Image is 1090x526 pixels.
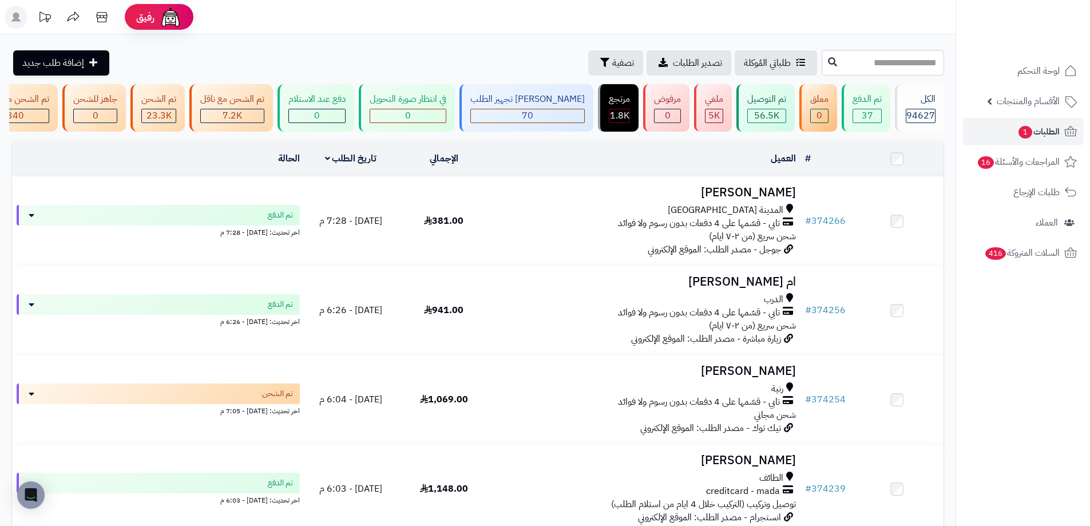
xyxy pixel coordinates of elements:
span: تم الدفع [268,299,293,310]
span: [DATE] - 6:26 م [319,303,382,317]
div: Open Intercom Messenger [17,481,45,509]
div: دفع عند الاستلام [288,93,346,106]
span: # [805,303,811,317]
span: 1 [1018,125,1033,139]
span: [DATE] - 6:03 م [319,482,382,496]
a: #374256 [805,303,846,317]
span: المراجعات والأسئلة [977,154,1060,170]
img: logo-2.png [1012,18,1079,42]
span: تصفية [612,56,634,70]
a: العملاء [963,209,1083,236]
a: مرفوض 0 [641,84,692,132]
span: [DATE] - 7:28 م [319,214,382,228]
span: شحن سريع (من ٢-٧ ايام) [709,230,796,243]
span: # [805,393,811,406]
a: تحديثات المنصة [30,6,59,31]
span: شحن سريع (من ٢-٧ ايام) [709,319,796,333]
a: لوحة التحكم [963,57,1083,85]
span: رنية [771,382,783,396]
span: 56.5K [754,109,779,122]
div: تم التوصيل [747,93,786,106]
div: اخر تحديث: [DATE] - 7:05 م [17,404,300,416]
span: تابي - قسّمها على 4 دفعات بدون رسوم ولا فوائد [618,306,780,319]
div: 0 [811,109,828,122]
a: ملغي 5K [692,84,734,132]
button: تصفية [588,50,643,76]
div: معلق [810,93,829,106]
a: في انتظار صورة التحويل 0 [356,84,457,132]
span: لوحة التحكم [1017,63,1060,79]
span: 70 [522,109,533,122]
div: تم الدفع [853,93,882,106]
a: معلق 0 [797,84,839,132]
span: العملاء [1036,215,1058,231]
a: تم الشحن مع ناقل 7.2K [187,84,275,132]
a: الكل94627 [893,84,946,132]
span: # [805,214,811,228]
span: تم الشحن [262,388,293,400]
div: جاهز للشحن [73,93,117,106]
div: تم الشحن [141,93,176,106]
span: 23.3K [146,109,172,122]
div: تم الشحن مع ناقل [200,93,264,106]
a: تصدير الطلبات [647,50,731,76]
span: creditcard - mada [706,485,780,498]
span: توصيل وتركيب (التركيب خلال 4 ايام من استلام الطلب) [611,497,796,511]
div: 4969 [705,109,723,122]
span: 381.00 [424,214,463,228]
span: الطلبات [1017,124,1060,140]
span: رفيق [136,10,154,24]
h3: ام [PERSON_NAME] [495,275,796,288]
div: مرتجع [609,93,630,106]
span: انستجرام - مصدر الطلب: الموقع الإلكتروني [638,511,781,524]
span: [DATE] - 6:04 م [319,393,382,406]
div: اخر تحديث: [DATE] - 7:28 م [17,226,300,238]
div: اخر تحديث: [DATE] - 6:26 م [17,315,300,327]
span: تصدير الطلبات [673,56,722,70]
a: #374254 [805,393,846,406]
div: 56546 [748,109,786,122]
img: ai-face.png [159,6,182,29]
div: اخر تحديث: [DATE] - 6:03 م [17,493,300,505]
span: الأقسام والمنتجات [997,93,1060,109]
span: الطائف [759,472,783,485]
span: # [805,482,811,496]
a: تاريخ الطلب [325,152,377,165]
span: 0 [405,109,411,122]
div: 37 [853,109,881,122]
a: #374239 [805,482,846,496]
span: 941.00 [424,303,463,317]
span: 340 [7,109,24,122]
a: طلبات الإرجاع [963,179,1083,206]
span: 1,148.00 [420,482,468,496]
span: تم الدفع [268,477,293,489]
div: الكل [906,93,936,106]
div: 0 [655,109,680,122]
div: 1809 [609,109,629,122]
div: 0 [74,109,117,122]
a: الحالة [278,152,300,165]
span: الدرب [764,293,783,306]
h3: [PERSON_NAME] [495,186,796,199]
span: تابي - قسّمها على 4 دفعات بدون رسوم ولا فوائد [618,396,780,409]
span: طلبات الإرجاع [1013,184,1060,200]
div: 7223 [201,109,264,122]
div: ملغي [705,93,723,106]
a: الإجمالي [430,152,458,165]
span: 0 [665,109,671,122]
a: مرتجع 1.8K [596,84,641,132]
span: طلباتي المُوكلة [744,56,791,70]
span: 416 [985,247,1007,260]
div: [PERSON_NAME] تجهيز الطلب [470,93,585,106]
span: 1,069.00 [420,393,468,406]
div: 0 [370,109,446,122]
span: 0 [816,109,822,122]
span: 5K [708,109,720,122]
span: المدينة [GEOGRAPHIC_DATA] [668,204,783,217]
a: [PERSON_NAME] تجهيز الطلب 70 [457,84,596,132]
a: #374266 [805,214,846,228]
div: في انتظار صورة التحويل [370,93,446,106]
a: جاهز للشحن 0 [60,84,128,132]
span: 37 [862,109,873,122]
span: 0 [314,109,320,122]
